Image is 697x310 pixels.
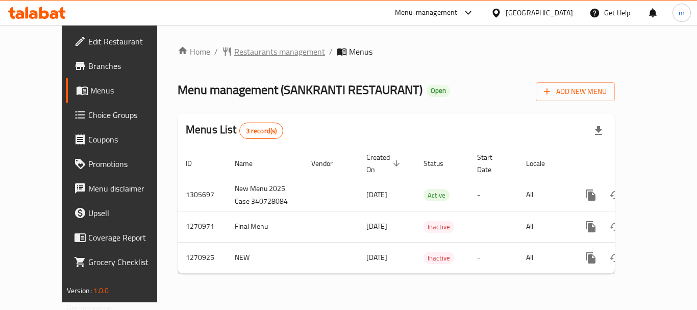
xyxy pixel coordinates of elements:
[186,157,205,170] span: ID
[234,45,325,58] span: Restaurants management
[88,109,170,121] span: Choice Groups
[427,86,450,95] span: Open
[88,133,170,146] span: Coupons
[66,127,178,152] a: Coupons
[88,182,170,195] span: Menu disclaimer
[227,211,303,242] td: Final Menu
[424,252,454,264] div: Inactive
[178,78,422,101] span: Menu management ( SANKRANTI RESTAURANT )
[477,151,506,176] span: Start Date
[66,103,178,127] a: Choice Groups
[66,176,178,201] a: Menu disclaimer
[366,188,387,201] span: [DATE]
[424,221,454,233] div: Inactive
[227,179,303,211] td: New Menu 2025 Case 340728084
[366,220,387,233] span: [DATE]
[88,158,170,170] span: Promotions
[66,225,178,250] a: Coverage Report
[90,84,170,97] span: Menus
[518,211,570,242] td: All
[239,123,284,139] div: Total records count
[579,246,603,270] button: more
[178,45,210,58] a: Home
[240,126,283,136] span: 3 record(s)
[579,214,603,239] button: more
[66,201,178,225] a: Upsell
[178,148,685,274] table: enhanced table
[186,122,283,139] h2: Menus List
[603,246,628,270] button: Change Status
[570,148,685,179] th: Actions
[67,284,92,297] span: Version:
[366,151,403,176] span: Created On
[579,183,603,207] button: more
[424,189,450,201] span: Active
[88,60,170,72] span: Branches
[227,242,303,273] td: NEW
[603,214,628,239] button: Change Status
[679,7,685,18] span: m
[366,251,387,264] span: [DATE]
[88,207,170,219] span: Upsell
[349,45,372,58] span: Menus
[311,157,346,170] span: Vendor
[424,221,454,233] span: Inactive
[518,242,570,273] td: All
[536,82,615,101] button: Add New Menu
[178,45,615,58] nav: breadcrumb
[93,284,109,297] span: 1.0.0
[506,7,573,18] div: [GEOGRAPHIC_DATA]
[178,242,227,273] td: 1270925
[395,7,458,19] div: Menu-management
[544,85,607,98] span: Add New Menu
[66,250,178,274] a: Grocery Checklist
[469,179,518,211] td: -
[214,45,218,58] li: /
[235,157,266,170] span: Name
[88,256,170,268] span: Grocery Checklist
[178,179,227,211] td: 1305697
[66,152,178,176] a: Promotions
[329,45,333,58] li: /
[603,183,628,207] button: Change Status
[88,35,170,47] span: Edit Restaurant
[178,211,227,242] td: 1270971
[66,29,178,54] a: Edit Restaurant
[427,85,450,97] div: Open
[66,78,178,103] a: Menus
[526,157,558,170] span: Locale
[222,45,325,58] a: Restaurants management
[518,179,570,211] td: All
[424,252,454,264] span: Inactive
[424,157,457,170] span: Status
[469,242,518,273] td: -
[66,54,178,78] a: Branches
[469,211,518,242] td: -
[586,118,611,143] div: Export file
[88,231,170,244] span: Coverage Report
